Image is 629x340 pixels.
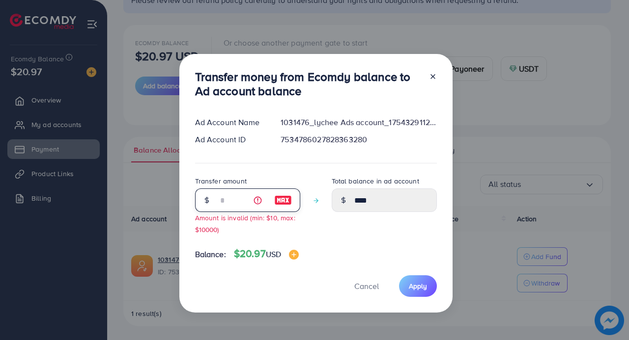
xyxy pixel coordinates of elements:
[342,275,391,296] button: Cancel
[274,194,292,206] img: image
[195,249,226,260] span: Balance:
[187,117,273,128] div: Ad Account Name
[273,134,444,145] div: 7534786027828363280
[273,117,444,128] div: 1031476_lychee Ads account_1754329112812
[234,248,299,260] h4: $20.97
[187,134,273,145] div: Ad Account ID
[195,213,295,234] small: Amount is invalid (min: $10, max: $10000)
[289,250,299,260] img: image
[399,275,437,296] button: Apply
[332,176,419,186] label: Total balance in ad account
[195,176,247,186] label: Transfer amount
[354,281,379,291] span: Cancel
[409,281,427,291] span: Apply
[195,70,421,98] h3: Transfer money from Ecomdy balance to Ad account balance
[266,249,281,260] span: USD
